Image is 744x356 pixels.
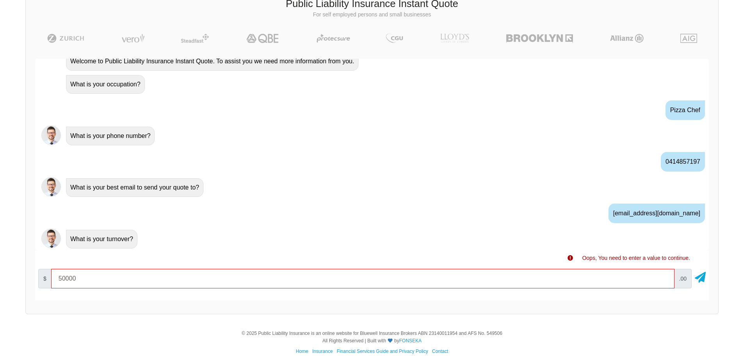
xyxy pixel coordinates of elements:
[66,178,203,197] div: What is your best email to send your quote to?
[606,34,648,43] img: Allianz | Public Liability Insurance
[41,125,61,145] img: Chatbot | PLI
[41,177,61,197] img: Chatbot | PLI
[242,34,284,43] img: QBE | Public Liability Insurance
[178,34,212,43] img: Steadfast | Public Liability Insurance
[399,338,421,343] a: FONSEKA
[296,349,308,354] a: Home
[383,34,406,43] img: CGU | Public Liability Insurance
[503,34,576,43] img: Brooklyn | Public Liability Insurance
[677,34,700,43] img: AIG | Public Liability Insurance
[41,229,61,248] img: Chatbot | PLI
[66,75,145,94] div: What is your occupation?
[66,52,359,71] div: Welcome to Public Liability Insurance Instant Quote. To assist you we need more information from ...
[51,269,674,288] input: Your turnover
[432,349,448,354] a: Contact
[118,34,148,43] img: Vero | Public Liability Insurance
[44,34,88,43] img: Zurich | Public Liability Insurance
[674,269,692,288] span: .00
[665,100,705,120] div: pizza chef
[66,127,155,145] div: What is your phone number?
[32,11,712,19] p: For self employed persons and small businesses
[661,152,705,172] div: 0414857197
[314,34,353,43] img: Protecsure | Public Liability Insurance
[66,230,137,249] div: What is your turnover?
[337,349,428,354] a: Financial Services Guide and Privacy Policy
[38,269,52,288] span: $
[608,204,705,223] div: [EMAIL_ADDRESS][DOMAIN_NAME]
[312,349,333,354] a: Insurance
[436,34,473,43] img: LLOYD's | Public Liability Insurance
[582,255,690,261] span: Oops, You need to enter a value to continue.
